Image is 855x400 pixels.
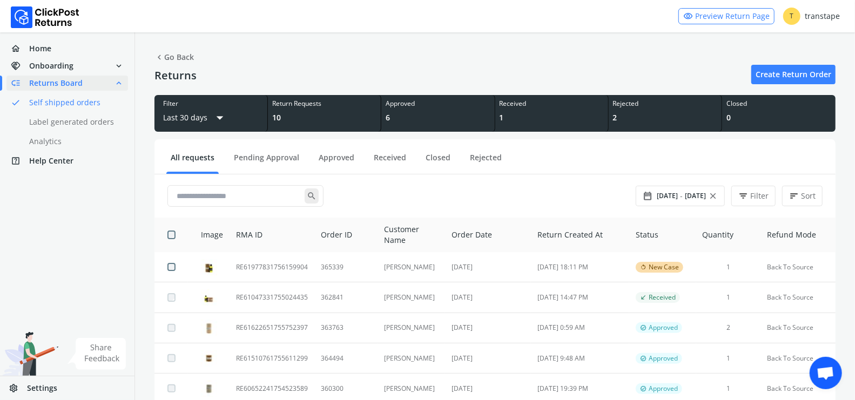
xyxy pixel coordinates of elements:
[9,381,27,396] span: settings
[230,313,314,343] td: RE61622651755752397
[29,43,51,54] span: Home
[6,114,141,130] a: Label generated orders
[378,218,445,252] th: Customer Name
[29,155,73,166] span: Help Center
[272,112,376,123] div: 10
[696,313,760,343] td: 2
[696,252,760,282] td: 1
[445,252,531,282] td: [DATE]
[378,282,445,313] td: [PERSON_NAME]
[531,282,629,313] td: [DATE] 14:47 PM
[29,78,83,89] span: Returns Board
[613,99,717,108] div: Rejected
[649,323,678,332] span: Approved
[27,383,57,394] span: Settings
[680,191,683,201] span: -
[369,152,410,171] a: Received
[378,313,445,343] td: [PERSON_NAME]
[531,343,629,373] td: [DATE] 9:48 AM
[114,76,124,91] span: expand_less
[445,282,531,313] td: [DATE]
[738,188,748,204] span: filter_list
[500,112,604,123] div: 1
[272,99,376,108] div: Return Requests
[201,289,217,306] img: row_image
[657,192,678,200] span: [DATE]
[751,65,836,84] a: Create Return Order
[11,76,29,91] span: low_priority
[163,99,259,108] div: Filter
[640,293,647,302] span: call_received
[466,152,506,171] a: Rejected
[305,188,319,204] span: search
[445,343,531,373] td: [DATE]
[649,293,676,302] span: Received
[531,218,629,252] th: Return Created At
[500,99,604,108] div: Received
[708,188,718,204] span: close
[783,8,840,25] div: transtape
[696,218,760,252] th: Quantity
[314,282,378,313] td: 362841
[11,6,79,28] img: Logo
[649,263,679,272] span: New Case
[6,41,128,56] a: homeHome
[445,313,531,343] td: [DATE]
[378,343,445,373] td: [PERSON_NAME]
[378,252,445,282] td: [PERSON_NAME]
[760,343,836,373] td: Back To Source
[314,218,378,252] th: Order ID
[640,263,647,272] span: rotate_left
[760,252,836,282] td: Back To Source
[683,9,693,24] span: visibility
[314,152,359,171] a: Approved
[445,218,531,252] th: Order Date
[154,69,197,82] h4: Returns
[531,252,629,282] td: [DATE] 18:11 PM
[386,99,490,108] div: Approved
[166,152,219,171] a: All requests
[188,218,230,252] th: Image
[29,60,73,71] span: Onboarding
[212,108,228,127] span: arrow_drop_down
[163,108,228,127] button: Last 30 daysarrow_drop_down
[230,152,304,171] a: Pending Approval
[11,41,29,56] span: home
[810,357,842,389] a: Open chat
[11,95,21,110] span: done
[726,99,831,108] div: Closed
[201,320,217,336] img: row_image
[750,191,769,201] span: Filter
[201,259,217,275] img: row_image
[726,112,831,123] div: 0
[154,50,194,65] span: Go Back
[314,343,378,373] td: 364494
[154,50,164,65] span: chevron_left
[696,282,760,313] td: 1
[386,112,490,123] div: 6
[201,350,217,367] img: row_image
[696,343,760,373] td: 1
[201,381,217,397] img: row_image
[11,153,29,168] span: help_center
[314,313,378,343] td: 363763
[760,282,836,313] td: Back To Source
[649,354,678,363] span: Approved
[531,313,629,343] td: [DATE] 0:59 AM
[11,58,29,73] span: handshake
[6,134,141,149] a: Analytics
[6,95,141,110] a: doneSelf shipped orders
[685,192,706,200] span: [DATE]
[640,354,647,363] span: verified
[783,8,800,25] span: T
[782,186,823,206] button: sortSort
[421,152,455,171] a: Closed
[6,153,128,168] a: help_centerHelp Center
[649,384,678,393] span: Approved
[230,218,314,252] th: RMA ID
[643,188,652,204] span: date_range
[760,313,836,343] td: Back To Source
[613,112,717,123] div: 2
[640,323,647,332] span: verified
[640,384,647,393] span: verified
